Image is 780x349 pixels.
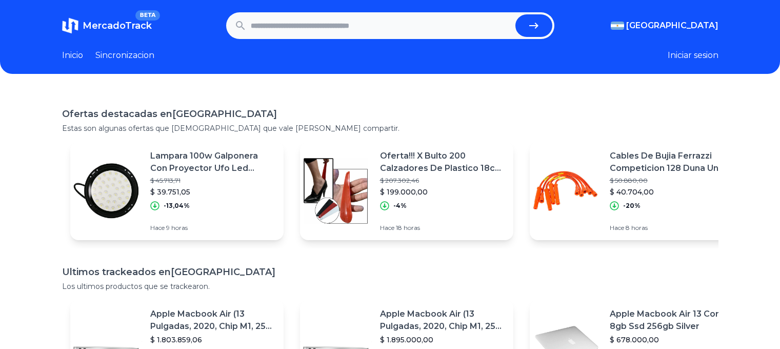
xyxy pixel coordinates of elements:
p: $ 1.895.000,00 [380,335,505,345]
a: Sincronizacion [95,49,154,62]
p: Apple Macbook Air (13 Pulgadas, 2020, Chip M1, 256 Gb De Ssd, 8 Gb De Ram) - Plata [380,308,505,333]
a: Featured imageOferta!!! X Bulto 200 Calzadores De Plastico 18cm De Largo$ 207.302,46$ 199.000,00-... [300,142,513,240]
p: $ 40.704,00 [610,187,735,197]
p: -4% [393,202,407,210]
p: Estas son algunas ofertas que [DEMOGRAPHIC_DATA] que vale [PERSON_NAME] compartir. [62,123,718,133]
span: [GEOGRAPHIC_DATA] [626,20,718,32]
p: Hace 8 horas [610,224,735,232]
p: $ 50.880,00 [610,177,735,185]
span: BETA [135,10,159,21]
p: $ 678.000,00 [610,335,735,345]
img: Featured image [530,155,602,227]
p: Oferta!!! X Bulto 200 Calzadores De Plastico 18cm De Largo [380,150,505,174]
button: [GEOGRAPHIC_DATA] [611,20,718,32]
p: Hace 18 horas [380,224,505,232]
p: $ 45.713,71 [150,177,275,185]
img: Featured image [70,155,142,227]
p: Cables De Bujia Ferrazzi Competicion 128 Duna Uno Regatta [610,150,735,174]
a: Featured imageCables De Bujia Ferrazzi Competicion 128 Duna Uno Regatta$ 50.880,00$ 40.704,00-20%... [530,142,743,240]
p: -20% [623,202,641,210]
span: MercadoTrack [83,20,152,31]
h1: Ultimos trackeados en [GEOGRAPHIC_DATA] [62,265,718,279]
p: -13,04% [164,202,190,210]
a: Featured imageLampara 100w Galponera Con Proyector Ufo Led Industrial$ 45.713,71$ 39.751,05-13,04... [70,142,284,240]
img: Featured image [300,155,372,227]
p: Lampara 100w Galponera Con Proyector Ufo Led Industrial [150,150,275,174]
a: Inicio [62,49,83,62]
p: $ 39.751,05 [150,187,275,197]
p: $ 1.803.859,06 [150,335,275,345]
p: $ 207.302,46 [380,177,505,185]
h1: Ofertas destacadas en [GEOGRAPHIC_DATA] [62,107,718,121]
button: Iniciar sesion [668,49,718,62]
img: MercadoTrack [62,17,78,34]
p: Los ultimos productos que se trackearon. [62,281,718,292]
p: Hace 9 horas [150,224,275,232]
img: Argentina [611,22,624,30]
p: Apple Macbook Air 13 Core I5 8gb Ssd 256gb Silver [610,308,735,333]
p: $ 199.000,00 [380,187,505,197]
a: MercadoTrackBETA [62,17,152,34]
p: Apple Macbook Air (13 Pulgadas, 2020, Chip M1, 256 Gb De Ssd, 8 Gb De Ram) - Plata [150,308,275,333]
